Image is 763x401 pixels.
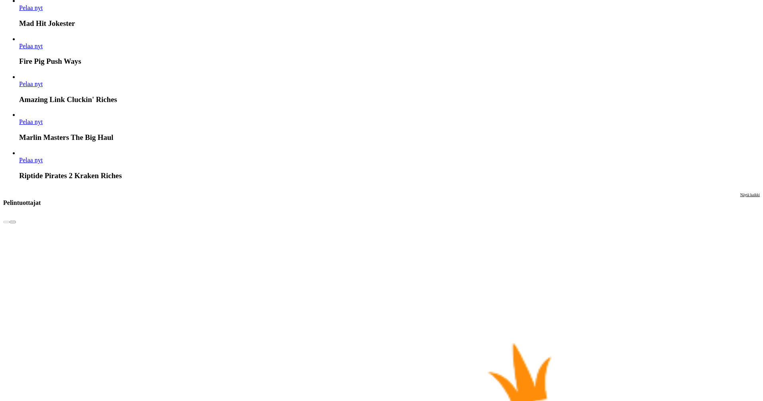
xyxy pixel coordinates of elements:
[19,43,43,49] a: Fire Pig Push Ways
[19,81,43,87] span: Pelaa nyt
[19,118,43,125] a: Marlin Masters The Big Haul
[19,157,43,163] span: Pelaa nyt
[740,193,760,213] a: Näytä kaikki
[3,221,10,223] button: prev slide
[740,193,760,197] span: Näytä kaikki
[3,199,41,206] h3: Pelintuottajat
[19,4,43,11] a: Mad Hit Jokester
[19,118,43,125] span: Pelaa nyt
[19,157,43,163] a: Riptide Pirates 2 Kraken Riches
[19,43,43,49] span: Pelaa nyt
[19,81,43,87] a: Amazing Link Cluckin' Riches
[10,221,16,223] button: next slide
[19,4,43,11] span: Pelaa nyt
